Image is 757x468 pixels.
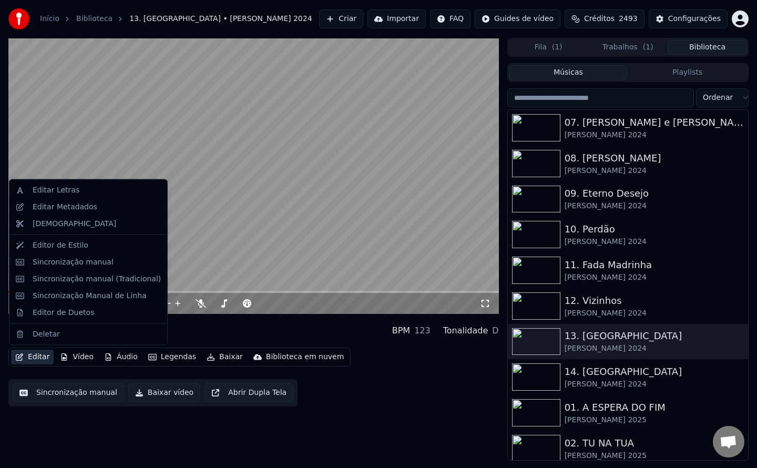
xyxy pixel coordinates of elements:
[11,350,54,364] button: Editar
[33,290,147,301] div: Sincronização Manual de Linha
[565,293,744,308] div: 12. Vizinhos
[565,186,744,201] div: 09. Eterno Desejo
[584,14,615,24] span: Créditos
[565,130,744,140] div: [PERSON_NAME] 2024
[643,42,653,53] span: ( 1 )
[367,9,426,28] button: Importar
[509,40,588,55] button: Fila
[552,42,562,53] span: ( 1 )
[128,383,200,402] button: Baixar vídeo
[565,379,744,390] div: [PERSON_NAME] 2024
[76,14,112,24] a: Biblioteca
[565,115,744,130] div: 07. [PERSON_NAME] e [PERSON_NAME]
[475,9,560,28] button: Guides de vídeo
[565,151,744,166] div: 08. [PERSON_NAME]
[668,40,747,55] button: Biblioteca
[8,8,29,29] img: youka
[100,350,142,364] button: Áudio
[33,240,88,250] div: Editor de Estilo
[565,272,744,283] div: [PERSON_NAME] 2024
[668,14,721,24] div: Configurações
[565,308,744,319] div: [PERSON_NAME] 2024
[443,324,488,337] div: Tonalidade
[703,93,733,103] span: Ordenar
[129,14,312,24] span: 13. [GEOGRAPHIC_DATA] • [PERSON_NAME] 2024
[414,324,431,337] div: 123
[565,415,744,425] div: [PERSON_NAME] 2025
[204,383,293,402] button: Abrir Dupla Tela
[144,350,200,364] button: Legendas
[565,400,744,415] div: 01. A ESPERA DO FIM
[565,436,744,451] div: 02. TU NA TUA
[509,65,628,80] button: Músicas
[392,324,410,337] div: BPM
[430,9,470,28] button: FAQ
[33,329,60,339] div: Deletar
[33,201,97,212] div: Editar Metadados
[33,273,161,284] div: Sincronização manual (Tradicional)
[588,40,668,55] button: Trabalhos
[13,383,124,402] button: Sincronização manual
[266,352,344,362] div: Biblioteca em nuvem
[565,343,744,354] div: [PERSON_NAME] 2024
[40,14,59,24] a: Início
[33,257,114,267] div: Sincronização manual
[628,65,747,80] button: Playlists
[319,9,363,28] button: Criar
[8,318,139,333] div: 13. [GEOGRAPHIC_DATA]
[33,307,94,318] div: Editor de Duetos
[202,350,247,364] button: Baixar
[565,451,744,461] div: [PERSON_NAME] 2025
[565,201,744,211] div: [PERSON_NAME] 2024
[565,258,744,272] div: 11. Fada Madrinha
[565,166,744,176] div: [PERSON_NAME] 2024
[565,9,645,28] button: Créditos2493
[565,222,744,237] div: 10. Perdão
[649,9,728,28] button: Configurações
[40,14,312,24] nav: breadcrumb
[33,218,116,229] div: [DEMOGRAPHIC_DATA]
[713,426,744,457] a: Open chat
[492,324,498,337] div: D
[619,14,638,24] span: 2493
[565,329,744,343] div: 13. [GEOGRAPHIC_DATA]
[565,364,744,379] div: 14. [GEOGRAPHIC_DATA]
[8,333,139,343] div: [PERSON_NAME] 2024
[56,350,98,364] button: Vídeo
[565,237,744,247] div: [PERSON_NAME] 2024
[33,185,79,196] div: Editar Letras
